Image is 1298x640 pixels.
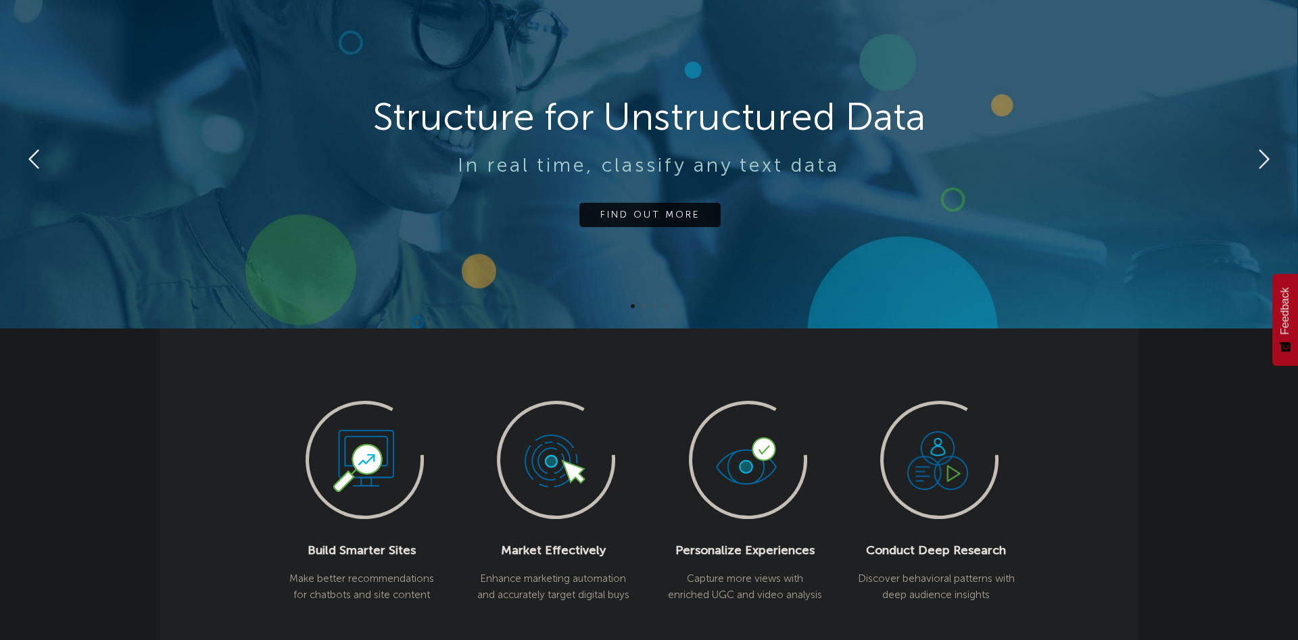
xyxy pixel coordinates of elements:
h5: Conduct Deep Research [857,543,1015,558]
rs-layer: FIND OUT MORE [579,203,721,227]
span: Feedback [1279,287,1291,335]
img: SmarterSites icon @2x [333,430,394,491]
h5: Build Smarter Sites [283,543,441,558]
img: Market icon @2x [525,435,585,487]
rs-layer: Structure for Unstructured Data [230,91,1068,143]
img: Conduct icon @2x [907,431,968,490]
rs-layer: In real time, classify any text data [230,155,1068,176]
p: Discover behavioral patterns with deep audience insights [857,570,1015,604]
p: Capture more views with enriched UGC and video analysis [666,570,823,604]
img: Personalize icon @2x [716,437,777,485]
h5: Personalize Experiences [666,543,823,558]
h5: Market Effectively [475,543,632,558]
p: Enhance marketing automation and accurately target digital buys [475,570,632,604]
p: Make better recommendations for chatbots and site content [283,570,441,604]
button: Feedback - Show survey [1272,274,1298,366]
